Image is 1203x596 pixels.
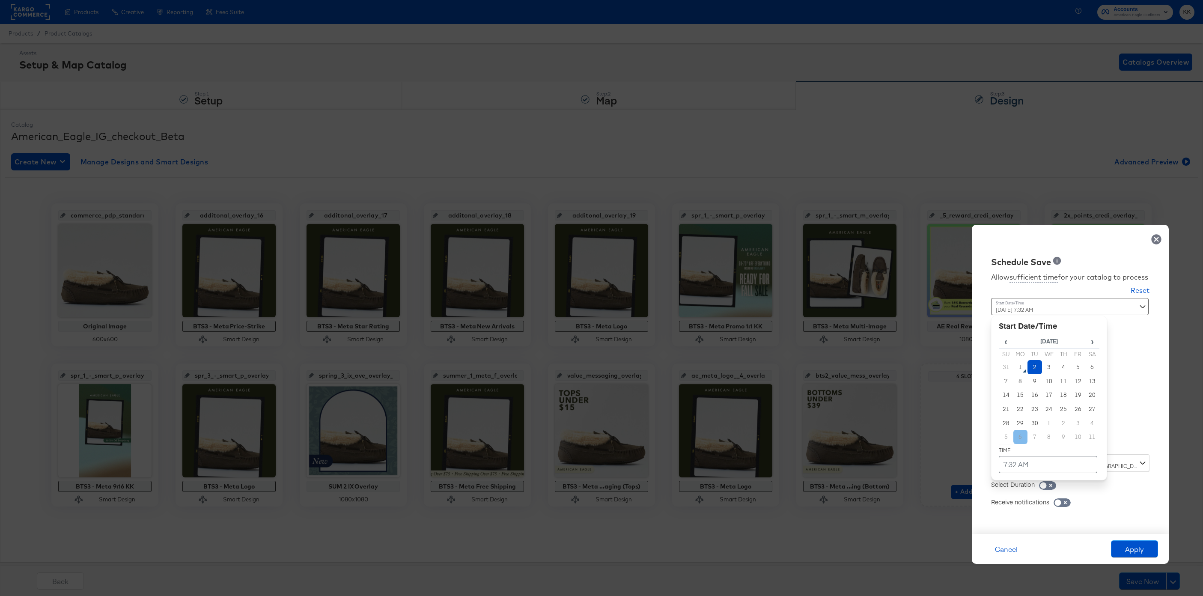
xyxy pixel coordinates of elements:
[1027,374,1042,388] td: 9
[991,480,1035,489] div: Select Duration
[1013,334,1085,349] th: [DATE]
[1056,374,1071,388] td: 11
[1071,348,1085,360] th: Fr
[999,416,1013,430] td: 28
[1027,360,1042,374] td: 2
[999,335,1013,348] span: ‹
[999,348,1013,360] th: Su
[1071,430,1085,444] td: 10
[1071,402,1085,416] td: 26
[1056,348,1071,360] th: Th
[1071,360,1085,374] td: 5
[1042,374,1057,388] td: 10
[1056,360,1071,374] td: 4
[1085,360,1099,374] td: 6
[1131,286,1149,295] div: Reset
[991,256,1051,268] div: Schedule Save
[1009,272,1058,283] div: sufficient time
[1027,430,1042,444] td: 7
[999,388,1013,402] td: 14
[1085,335,1099,348] span: ›
[1056,430,1071,444] td: 9
[1042,360,1057,374] td: 3
[1042,430,1057,444] td: 8
[1071,416,1085,430] td: 3
[1085,388,1099,402] td: 20
[1013,348,1028,360] th: Mo
[1085,416,1099,430] td: 4
[1013,360,1028,374] td: 1
[999,374,1013,388] td: 7
[1042,348,1057,360] th: We
[1131,286,1149,298] button: Reset
[999,430,1013,444] td: 5
[1042,388,1057,402] td: 17
[1013,416,1028,430] td: 29
[1027,388,1042,402] td: 16
[1071,374,1085,388] td: 12
[1042,416,1057,430] td: 1
[1085,430,1099,444] td: 11
[991,498,1049,506] div: Receive notifications
[1056,402,1071,416] td: 25
[1027,348,1042,360] th: Tu
[1013,374,1028,388] td: 8
[1085,348,1099,360] th: Sa
[991,272,1149,283] div: Allow for your catalog to process
[1013,430,1028,444] td: 6
[1027,402,1042,416] td: 23
[999,360,1013,374] td: 31
[1027,416,1042,430] td: 30
[1085,402,1099,416] td: 27
[1071,388,1085,402] td: 19
[1042,402,1057,416] td: 24
[1013,388,1028,402] td: 15
[1056,388,1071,402] td: 18
[999,402,1013,416] td: 21
[983,540,1030,557] button: Cancel
[1085,374,1099,388] td: 13
[1111,540,1158,557] button: Apply
[1056,416,1071,430] td: 2
[1013,402,1028,416] td: 22
[999,456,1097,473] td: 7:32 AM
